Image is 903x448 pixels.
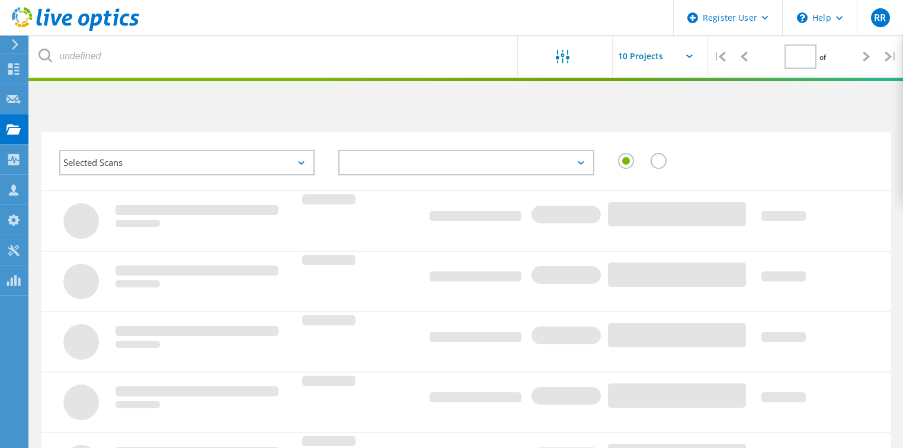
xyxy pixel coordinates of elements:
[707,36,732,78] div: |
[797,12,808,23] svg: \n
[874,13,886,23] span: RR
[30,36,518,77] input: undefined
[879,36,903,78] div: |
[12,25,139,33] a: Live Optics Dashboard
[59,150,315,175] div: Selected Scans
[819,52,826,62] span: of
